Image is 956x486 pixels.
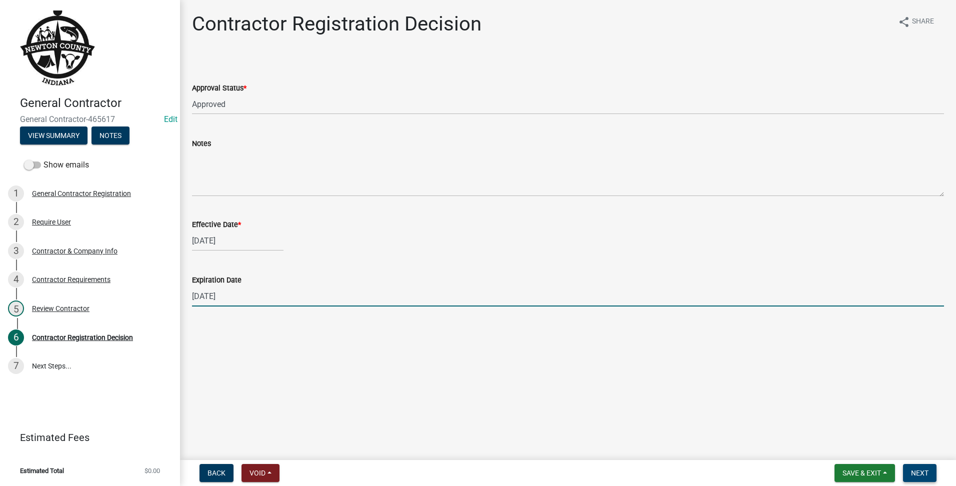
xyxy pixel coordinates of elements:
[144,467,160,474] span: $0.00
[32,218,71,225] div: Require User
[91,132,129,140] wm-modal-confirm: Notes
[8,427,164,447] a: Estimated Fees
[32,334,133,341] div: Contractor Registration Decision
[8,329,24,345] div: 6
[834,464,895,482] button: Save & Exit
[890,12,942,31] button: shareShare
[20,132,87,140] wm-modal-confirm: Summary
[8,243,24,259] div: 3
[32,247,117,254] div: Contractor & Company Info
[192,12,481,36] h1: Contractor Registration Decision
[8,214,24,230] div: 2
[249,469,265,477] span: Void
[32,276,110,283] div: Contractor Requirements
[912,16,934,28] span: Share
[911,469,928,477] span: Next
[20,114,160,124] span: General Contractor-465617
[164,114,177,124] wm-modal-confirm: Edit Application Number
[20,467,64,474] span: Estimated Total
[20,96,172,110] h4: General Contractor
[164,114,177,124] a: Edit
[8,185,24,201] div: 1
[20,10,95,85] img: Newton County, Indiana
[20,126,87,144] button: View Summary
[192,221,241,228] label: Effective Date
[898,16,910,28] i: share
[207,469,225,477] span: Back
[24,159,89,171] label: Show emails
[192,85,246,92] label: Approval Status
[32,190,131,197] div: General Contractor Registration
[8,358,24,374] div: 7
[241,464,279,482] button: Void
[842,469,881,477] span: Save & Exit
[8,300,24,316] div: 5
[199,464,233,482] button: Back
[192,230,283,251] input: mm/dd/yyyy
[8,271,24,287] div: 4
[903,464,936,482] button: Next
[32,305,89,312] div: Review Contractor
[192,277,241,284] label: Expiration Date
[192,140,211,147] label: Notes
[91,126,129,144] button: Notes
